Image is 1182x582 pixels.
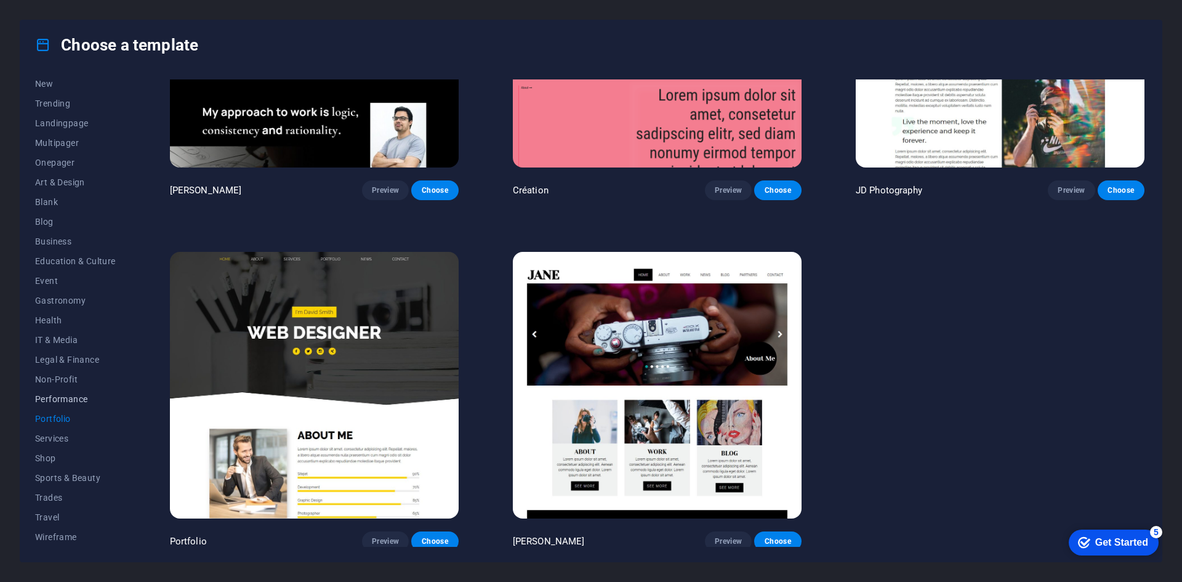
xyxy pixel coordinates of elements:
button: Blank [35,192,116,212]
p: Création [513,184,549,196]
p: [PERSON_NAME] [513,535,585,548]
div: Get Started [36,14,89,25]
button: Travel [35,507,116,527]
button: Business [35,232,116,251]
button: Education & Culture [35,251,116,271]
span: Trades [35,493,116,503]
button: Event [35,271,116,291]
span: Choose [764,185,791,195]
span: Multipager [35,138,116,148]
button: Choose [754,180,801,200]
button: Preview [362,180,409,200]
button: Preview [362,531,409,551]
button: Landingpage [35,113,116,133]
button: Trending [35,94,116,113]
button: Gastronomy [35,291,116,310]
span: Choose [421,185,448,195]
div: 5 [91,2,103,15]
button: Wireframe [35,527,116,547]
button: Portfolio [35,409,116,429]
button: Preview [1048,180,1095,200]
p: Portfolio [170,535,207,548]
span: Business [35,236,116,246]
span: Trending [35,99,116,108]
h4: Choose a template [35,35,198,55]
button: Choose [754,531,801,551]
button: Shop [35,448,116,468]
p: [PERSON_NAME] [170,184,242,196]
button: Preview [705,180,752,200]
button: Preview [705,531,752,551]
button: Sports & Beauty [35,468,116,488]
span: Art & Design [35,177,116,187]
span: Blank [35,197,116,207]
button: Non-Profit [35,370,116,389]
p: JD Photography [856,184,922,196]
span: Preview [1058,185,1085,195]
span: Education & Culture [35,256,116,266]
span: Choose [1108,185,1135,195]
span: Performance [35,394,116,404]
span: Landingpage [35,118,116,128]
span: Portfolio [35,414,116,424]
button: IT & Media [35,330,116,350]
span: Gastronomy [35,296,116,305]
img: Portfolio [170,252,459,518]
span: Preview [372,536,399,546]
span: IT & Media [35,335,116,345]
span: Preview [715,536,742,546]
span: Sports & Beauty [35,473,116,483]
span: Blog [35,217,116,227]
img: Jane [513,252,802,518]
button: New [35,74,116,94]
span: Wireframe [35,532,116,542]
span: Choose [421,536,448,546]
span: Event [35,276,116,286]
button: Art & Design [35,172,116,192]
span: Onepager [35,158,116,168]
span: Shop [35,453,116,463]
button: Choose [411,180,458,200]
button: Legal & Finance [35,350,116,370]
button: Health [35,310,116,330]
div: Get Started 5 items remaining, 0% complete [10,6,100,32]
button: Choose [1098,180,1144,200]
span: Travel [35,512,116,522]
span: Preview [715,185,742,195]
button: Trades [35,488,116,507]
span: Choose [764,536,791,546]
button: Choose [411,531,458,551]
button: Services [35,429,116,448]
span: Preview [372,185,399,195]
button: Blog [35,212,116,232]
span: New [35,79,116,89]
button: Onepager [35,153,116,172]
span: Non-Profit [35,374,116,384]
span: Services [35,434,116,443]
span: Legal & Finance [35,355,116,365]
button: Performance [35,389,116,409]
button: Multipager [35,133,116,153]
span: Health [35,315,116,325]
